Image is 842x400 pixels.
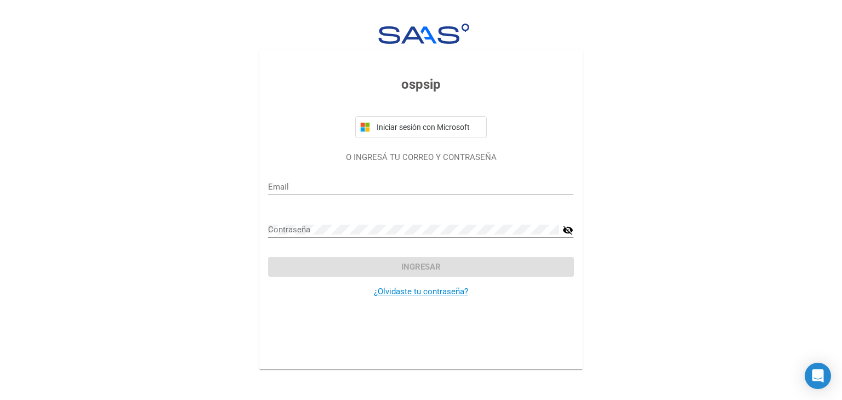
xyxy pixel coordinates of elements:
[401,262,441,272] span: Ingresar
[268,75,573,94] h3: ospsip
[374,287,468,296] a: ¿Olvidaste tu contraseña?
[805,363,831,389] div: Open Intercom Messenger
[268,151,573,164] p: O INGRESÁ TU CORREO Y CONTRASEÑA
[374,123,482,132] span: Iniciar sesión con Microsoft
[355,116,487,138] button: Iniciar sesión con Microsoft
[562,224,573,237] mat-icon: visibility_off
[268,257,573,277] button: Ingresar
